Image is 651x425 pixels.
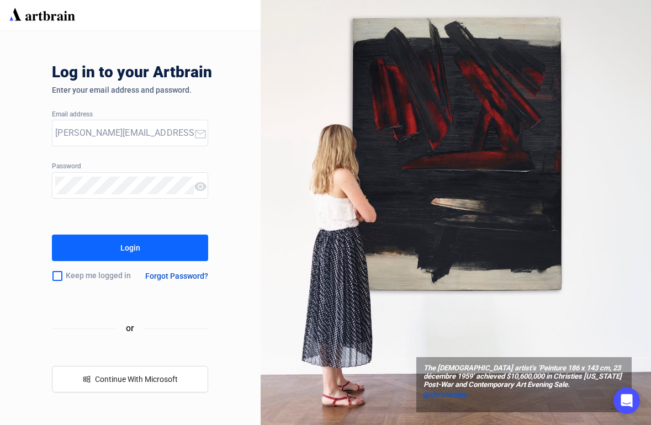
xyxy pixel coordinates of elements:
[613,387,640,414] div: Open Intercom Messenger
[95,375,178,384] span: Continue With Microsoft
[52,86,208,94] div: Enter your email address and password.
[52,111,208,119] div: Email address
[145,272,208,280] div: Forgot Password?
[117,321,143,335] span: or
[424,389,624,400] a: @christiesinc
[55,124,194,142] input: Your Email
[424,364,624,389] span: The [DEMOGRAPHIC_DATA] artist’s ‘Peinture 186 x 143 cm, 23 décembre 1959’ achieved $10,600,000 in...
[52,163,208,171] div: Password
[52,366,208,392] button: windowsContinue With Microsoft
[120,239,140,257] div: Login
[83,375,91,383] span: windows
[52,63,383,86] div: Log in to your Artbrain
[424,390,467,399] span: @christiesinc
[52,264,138,288] div: Keep me logged in
[52,235,208,261] button: Login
